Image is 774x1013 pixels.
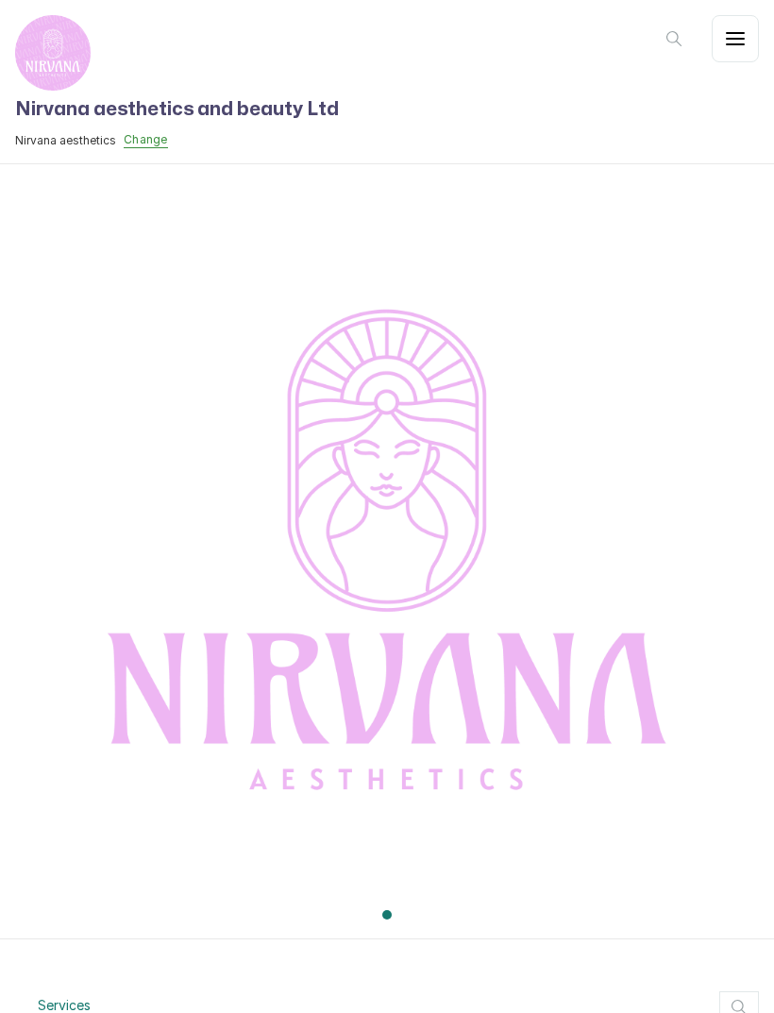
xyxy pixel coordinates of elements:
button: Change [124,132,168,148]
img: business logo [15,15,91,91]
span: Nirvana aesthetics [15,133,116,148]
button: Nirvana aestheticsChange [15,132,339,148]
h1: Nirvana aesthetics and beauty Ltd [15,94,339,125]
